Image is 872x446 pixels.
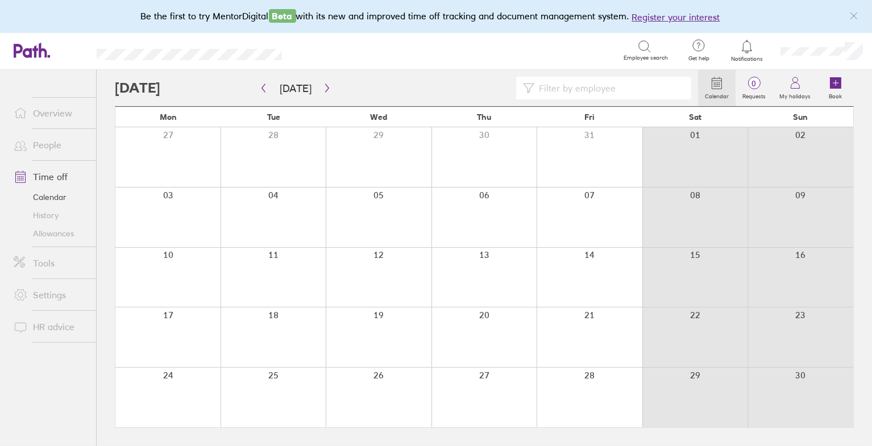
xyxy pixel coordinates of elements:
span: Sun [793,112,808,122]
button: [DATE] [271,79,321,98]
span: Thu [477,112,491,122]
span: Beta [269,9,296,23]
span: Tue [267,112,280,122]
span: Sat [689,112,701,122]
span: Wed [371,112,388,122]
div: Search [313,45,342,55]
a: Notifications [729,39,766,62]
a: My holidays [773,70,817,106]
span: Fri [584,112,595,122]
a: Overview [5,102,96,124]
a: Time off [5,165,96,188]
a: Allowances [5,224,96,243]
a: Tools [5,252,96,274]
label: Calendar [698,90,736,100]
span: Mon [160,112,177,122]
span: Notifications [729,56,766,62]
a: Settings [5,284,96,306]
span: Get help [680,55,717,62]
button: Register your interest [632,10,720,24]
a: HR advice [5,315,96,338]
span: Employee search [624,55,668,61]
a: History [5,206,96,224]
span: 0 [736,79,773,88]
label: Requests [736,90,773,100]
a: Calendar [5,188,96,206]
a: Calendar [698,70,736,106]
label: My holidays [773,90,817,100]
label: Book [823,90,849,100]
a: Book [817,70,854,106]
a: 0Requests [736,70,773,106]
div: Be the first to try MentorDigital with its new and improved time off tracking and document manage... [141,9,732,24]
a: People [5,134,96,156]
input: Filter by employee [534,77,684,99]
